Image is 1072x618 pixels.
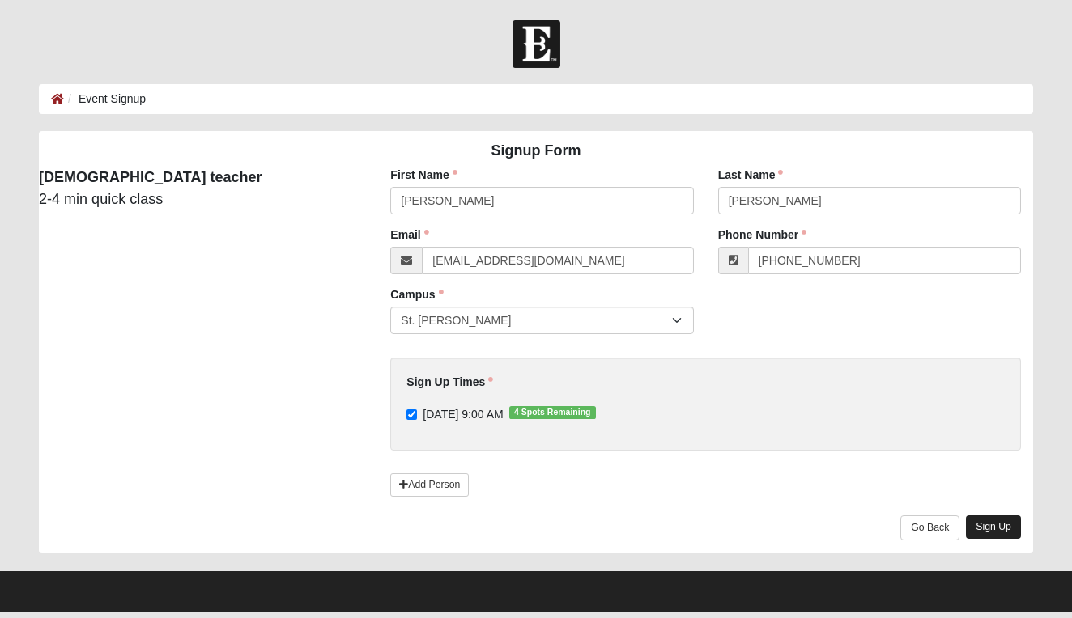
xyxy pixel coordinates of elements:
li: Event Signup [64,91,146,108]
div: 2-4 min quick class [27,167,366,210]
label: Sign Up Times [406,374,493,390]
a: Sign Up [966,515,1021,539]
a: Go Back [900,515,959,540]
input: [DATE] 9:00 AM4 Spots Remaining [406,409,417,420]
label: Campus [390,286,443,303]
span: [DATE] 9:00 AM [423,408,503,421]
strong: [DEMOGRAPHIC_DATA] teacher [39,169,262,185]
img: Church of Eleven22 Logo [513,20,560,68]
label: First Name [390,167,457,183]
label: Last Name [718,167,784,183]
span: 4 Spots Remaining [509,406,596,419]
h4: Signup Form [39,142,1033,160]
label: Phone Number [718,226,807,243]
label: Email [390,226,428,243]
a: Add Person [390,473,469,497]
